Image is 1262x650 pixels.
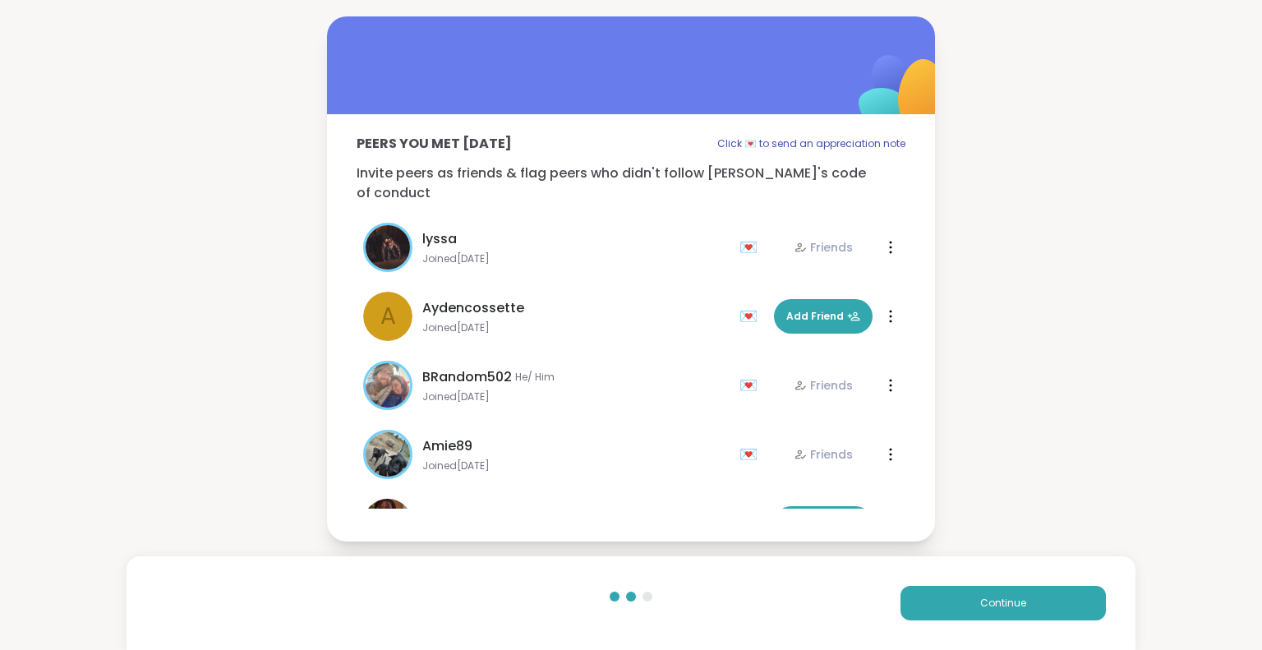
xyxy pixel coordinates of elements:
[739,303,764,330] div: 💌
[422,298,524,318] span: Aydencossette
[900,586,1106,620] button: Continue
[980,596,1026,611] span: Continue
[366,363,410,408] img: BRandom502
[366,432,410,477] img: Amie89
[774,299,873,334] button: Add Friend
[422,390,730,403] span: Joined [DATE]
[739,234,764,260] div: 💌
[739,441,764,468] div: 💌
[515,371,555,384] span: He/ Him
[794,446,853,463] div: Friends
[794,239,853,256] div: Friends
[422,505,487,525] span: Leanna85
[357,134,512,154] p: Peers you met [DATE]
[717,134,905,154] p: Click 💌 to send an appreciation note
[380,299,396,334] span: A
[422,367,512,387] span: BRandom502
[422,252,730,265] span: Joined [DATE]
[422,229,457,249] span: lyssa
[739,372,764,399] div: 💌
[820,12,983,176] img: ShareWell Logomark
[774,506,873,541] button: Add Friend
[786,309,860,324] span: Add Friend
[363,499,412,548] img: Leanna85
[422,436,472,456] span: Amie89
[794,377,853,394] div: Friends
[366,225,410,270] img: lyssa
[422,459,730,473] span: Joined [DATE]
[357,164,905,203] p: Invite peers as friends & flag peers who didn't follow [PERSON_NAME]'s code of conduct
[422,321,730,334] span: Joined [DATE]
